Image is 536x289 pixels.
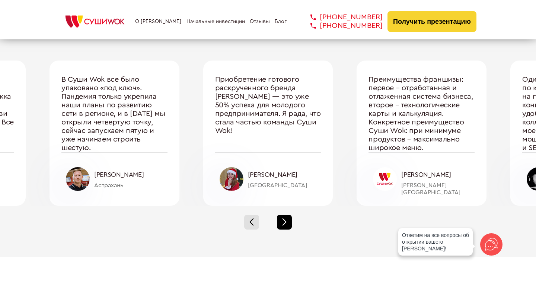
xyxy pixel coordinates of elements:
div: Астрахань [94,182,167,189]
a: О [PERSON_NAME] [135,19,181,25]
div: [PERSON_NAME] [94,171,167,179]
button: Получить презентацию [387,11,476,32]
div: [PERSON_NAME] [248,171,321,179]
a: Блог [275,19,287,25]
a: Начальные инвестиции [186,19,245,25]
div: Ответим на все вопросы об открытии вашего [PERSON_NAME]! [398,228,473,256]
a: Отзывы [250,19,270,25]
div: Преимущества франшизы: первое – отработанная и отлаженная система бизнеса, второе – технологическ... [368,75,475,152]
div: В Суши Wok все было упаковано «под ключ». Пандемия только укрепила наши планы по развитию сети в ... [61,75,167,152]
img: СУШИWOK [60,13,130,30]
div: Приобретение готового раскрученного бренда [PERSON_NAME] — это уже 50% успеха для молодого предпр... [215,75,321,152]
div: [PERSON_NAME] [401,171,475,179]
div: [GEOGRAPHIC_DATA] [248,182,321,189]
a: [PHONE_NUMBER] [299,22,383,30]
a: [PHONE_NUMBER] [299,13,383,22]
div: [PERSON_NAME][GEOGRAPHIC_DATA] [401,182,475,196]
